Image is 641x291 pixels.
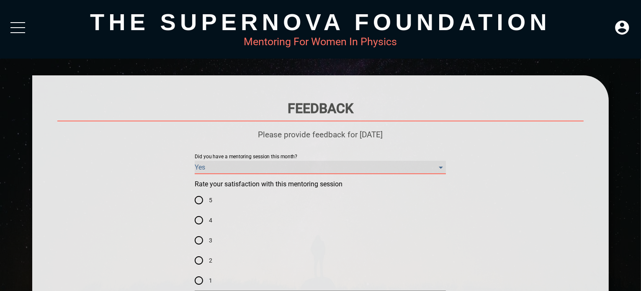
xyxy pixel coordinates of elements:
[209,276,212,285] span: 1
[209,256,212,265] span: 2
[195,161,446,174] div: Yes
[57,130,584,139] p: Please provide feedback for [DATE]
[195,155,297,160] label: Did you have a mentoring session this month?
[32,36,609,48] div: Mentoring For Women In Physics
[57,100,584,116] h1: Feedback
[195,190,446,291] div: Rate your satisfaction with this mentoring session
[195,181,342,188] legend: Rate your satisfaction with this mentoring session
[32,8,609,36] div: The Supernova Foundation
[209,196,212,205] span: 5
[209,236,212,245] span: 3
[209,216,212,225] span: 4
